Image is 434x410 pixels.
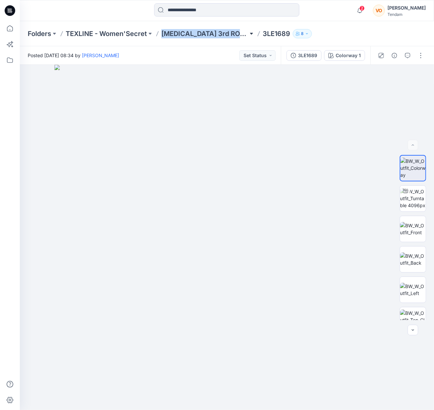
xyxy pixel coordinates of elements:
[400,310,426,330] img: BW_W_Outfit_Top_CloseUp
[293,29,312,38] button: 8
[28,52,119,59] span: Posted [DATE] 08:34 by
[400,283,426,297] img: BW_W_Outfit_Left
[298,52,317,59] div: 3LE1689
[324,50,365,61] button: Colorway 1
[389,50,400,61] button: Details
[336,52,361,59] div: Colorway 1
[400,188,426,209] img: BW_W_Outfit_Turntable 4096px
[286,50,321,61] button: 3LE1689
[82,53,119,58] a: [PERSON_NAME]
[387,12,426,17] div: Tendam
[301,30,304,37] p: 8
[400,222,426,236] img: BW_W_Outfit_Front
[400,252,426,266] img: BW_W_Outfit_Back
[387,4,426,12] div: [PERSON_NAME]
[359,6,365,11] span: 2
[263,29,290,38] p: 3LE1689
[161,29,248,38] a: [MEDICAL_DATA] 3rd ROUND
[373,5,385,17] div: VO
[400,158,425,178] img: BW_W_Outfit_Colorway
[28,29,51,38] a: Folders
[66,29,147,38] a: TEXLINE - Women'Secret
